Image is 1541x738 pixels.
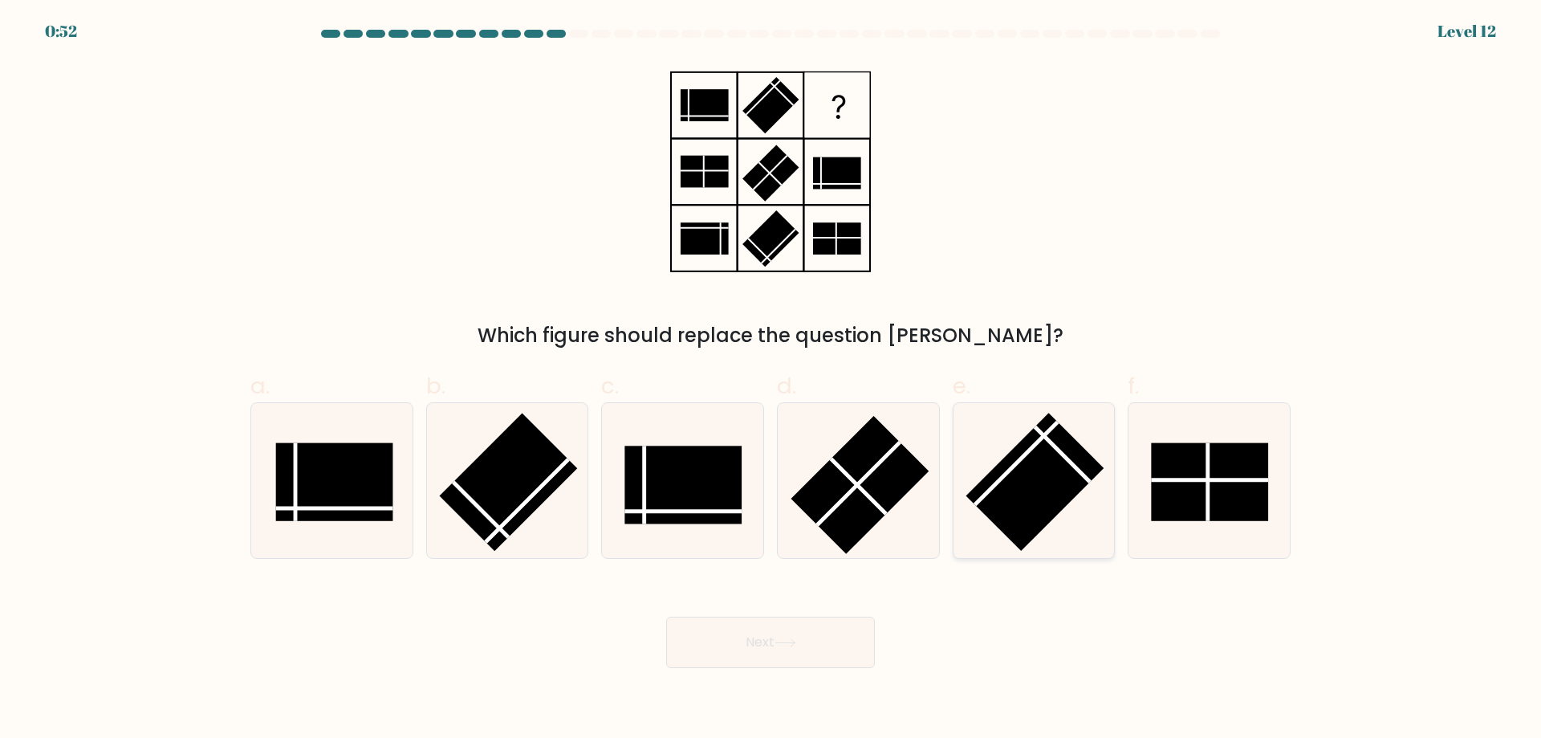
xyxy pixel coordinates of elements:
[250,370,270,402] span: a.
[1128,370,1139,402] span: f.
[601,370,619,402] span: c.
[45,19,77,43] div: 0:52
[666,617,875,668] button: Next
[1437,19,1496,43] div: Level 12
[777,370,796,402] span: d.
[260,321,1281,350] div: Which figure should replace the question [PERSON_NAME]?
[953,370,970,402] span: e.
[426,370,445,402] span: b.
